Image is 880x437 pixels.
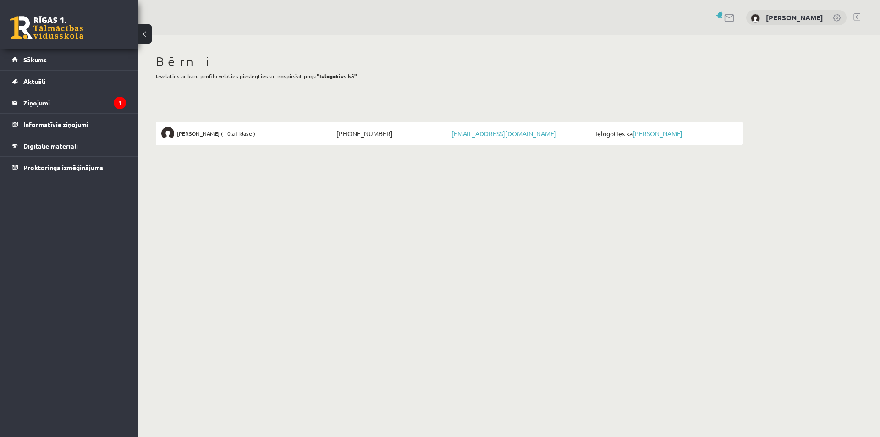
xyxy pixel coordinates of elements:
span: Aktuāli [23,77,45,85]
a: [PERSON_NAME] [766,13,823,22]
legend: Ziņojumi [23,92,126,113]
a: Digitālie materiāli [12,135,126,156]
a: Informatīvie ziņojumi [12,114,126,135]
i: 1 [114,97,126,109]
a: [EMAIL_ADDRESS][DOMAIN_NAME] [451,129,556,138]
h1: Bērni [156,54,742,69]
a: Ziņojumi1 [12,92,126,113]
span: Sākums [23,55,47,64]
span: Ielogoties kā [593,127,737,140]
span: [PHONE_NUMBER] [334,127,449,140]
a: Sākums [12,49,126,70]
span: Proktoringa izmēģinājums [23,163,103,171]
img: Beatrise Alviķe [161,127,174,140]
a: Proktoringa izmēģinājums [12,157,126,178]
legend: Informatīvie ziņojumi [23,114,126,135]
a: Aktuāli [12,71,126,92]
a: [PERSON_NAME] [632,129,682,138]
a: Rīgas 1. Tālmācības vidusskola [10,16,83,39]
span: Digitālie materiāli [23,142,78,150]
p: Izvēlaties ar kuru profilu vēlaties pieslēgties un nospiežat pogu [156,72,742,80]
img: Vineta Alviķe [751,14,760,23]
b: "Ielogoties kā" [317,72,357,80]
span: [PERSON_NAME] ( 10.a1 klase ) [177,127,255,140]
